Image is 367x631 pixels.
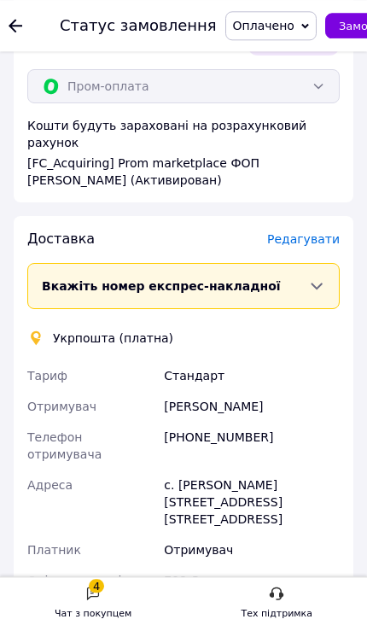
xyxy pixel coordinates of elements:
[27,400,96,413] span: Отримувач
[27,574,142,587] span: Оціночна вартість
[160,422,343,470] div: [PHONE_NUMBER]
[9,17,22,34] div: Повернутися назад
[160,565,343,596] div: 798 ₴
[27,231,95,247] span: Доставка
[27,155,340,189] div: [FC_Acquiring] Prom marketplace ФОП [PERSON_NAME] (Активирован)
[27,369,67,383] span: Тариф
[49,330,178,347] div: Укрпошта (платна)
[160,470,343,535] div: с. [PERSON_NAME][STREET_ADDRESS] [STREET_ADDRESS]
[27,117,340,189] div: Кошти будуть зараховані на розрахунковий рахунок
[241,605,312,622] div: Тех підтримка
[160,535,343,565] div: Отримувач
[267,232,340,246] span: Редагувати
[60,17,217,34] div: Статус замовлення
[233,19,294,32] span: Оплачено
[27,478,73,492] span: Адреса
[160,360,343,391] div: Стандарт
[89,579,104,593] div: 4
[27,430,102,461] span: Телефон отримувача
[160,391,343,422] div: [PERSON_NAME]
[42,279,281,293] span: Вкажіть номер експрес-накладної
[27,543,81,557] span: Платник
[27,37,80,53] span: Оплата
[55,605,131,622] div: Чат з покупцем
